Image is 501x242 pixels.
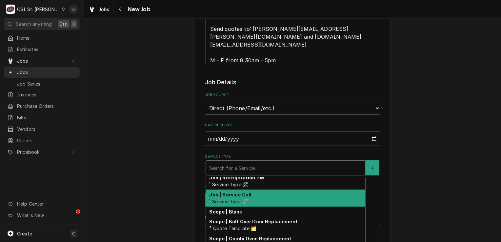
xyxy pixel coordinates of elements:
a: Go to Pricebook [4,147,80,157]
span: Pricebook [17,149,67,155]
label: Job Type [205,184,380,189]
strong: Scope | Blank [209,209,242,214]
span: Bills [17,114,76,121]
span: Jobs [17,69,76,76]
span: Help Center [17,200,76,207]
div: SS [69,5,78,14]
a: Go to Help Center [4,198,80,209]
span: New Job [126,5,150,14]
div: Sarah Shafer's Avatar [69,5,78,14]
div: Service Type [205,154,380,175]
a: Home [4,32,80,43]
strong: Job | Refrigeration PM [209,175,264,180]
label: Date Received [205,123,380,128]
strong: Scope | Combi Oven Replacement [209,236,291,241]
a: Bills [4,112,80,123]
a: Purchase Orders [4,101,80,111]
button: Create New Service [366,160,379,175]
span: Create [17,231,32,236]
span: Vendors [17,126,76,132]
div: Date Received [205,123,380,146]
input: yyyy-mm-dd [205,131,380,146]
span: Estimates [17,46,76,53]
span: Jobs [98,6,110,13]
span: ¹ Service Type 🛠️ [209,199,248,204]
strong: Job | Service Call [209,192,251,197]
button: Navigate back [115,4,126,14]
span: Home [17,34,76,41]
div: Job Source [205,92,380,114]
span: K [72,21,75,28]
a: Go to Jobs [4,55,80,66]
div: Job Type [205,184,380,207]
label: Reason For Call [205,215,380,220]
div: CSI St. [PERSON_NAME] [17,6,60,13]
span: Search anything [16,21,52,28]
a: Invoices [4,89,80,100]
svg: Create New Service [371,166,374,171]
span: C [72,230,75,237]
button: Search anythingCtrlK [4,18,80,30]
a: Jobs [86,4,112,15]
strong: Scope | Bolt Over Door Replacement [209,219,297,224]
label: Job Source [205,92,380,98]
a: Job Series [4,78,80,89]
label: Service Type [205,154,380,159]
span: Clients [17,137,76,144]
div: C [6,5,15,14]
a: Jobs [4,67,80,78]
span: Job Series [17,80,76,87]
span: ¹ Service Type 🛠️ [209,182,248,187]
legend: Job Details [205,78,380,87]
span: Invoices [17,91,76,98]
span: What's New [17,212,76,219]
a: Estimates [4,44,80,55]
span: Purchase Orders [17,103,76,110]
a: Clients [4,135,80,146]
span: ³ Quote Template 🗂️ [209,226,256,231]
span: Jobs [17,57,67,64]
a: Vendors [4,124,80,134]
span: Ctrl [59,21,68,28]
a: Go to What's New [4,210,80,221]
div: CSI St. Louis's Avatar [6,5,15,14]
